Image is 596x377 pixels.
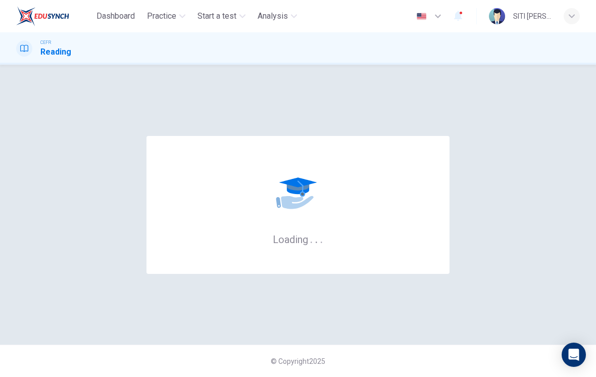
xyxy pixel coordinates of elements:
[273,232,323,246] h6: Loading
[254,7,301,25] button: Analysis
[40,39,51,46] span: CEFR
[489,8,505,24] img: Profile picture
[143,7,189,25] button: Practice
[16,6,69,26] img: EduSynch logo
[92,7,139,25] button: Dashboard
[147,10,176,22] span: Practice
[197,10,236,22] span: Start a test
[40,46,71,58] h1: Reading
[513,10,552,22] div: SITI [PERSON_NAME] [PERSON_NAME]
[315,230,318,247] h6: .
[415,13,428,20] img: en
[96,10,135,22] span: Dashboard
[562,343,586,367] div: Open Intercom Messenger
[271,357,325,365] span: © Copyright 2025
[258,10,288,22] span: Analysis
[193,7,250,25] button: Start a test
[310,230,313,247] h6: .
[16,6,92,26] a: EduSynch logo
[320,230,323,247] h6: .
